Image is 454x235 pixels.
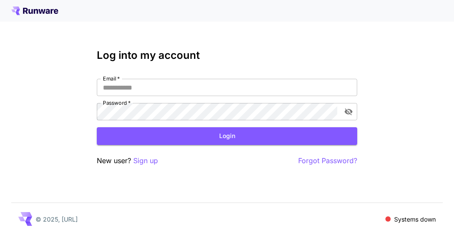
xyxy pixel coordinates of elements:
button: Forgot Password? [298,155,357,166]
h3: Log into my account [97,49,357,61]
p: Systems down [394,215,436,224]
button: Sign up [133,155,158,166]
label: Email [103,75,120,82]
p: © 2025, [URL] [36,215,78,224]
label: Password [103,99,131,106]
button: toggle password visibility [341,104,356,119]
button: Login [97,127,357,145]
p: New user? [97,155,158,166]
